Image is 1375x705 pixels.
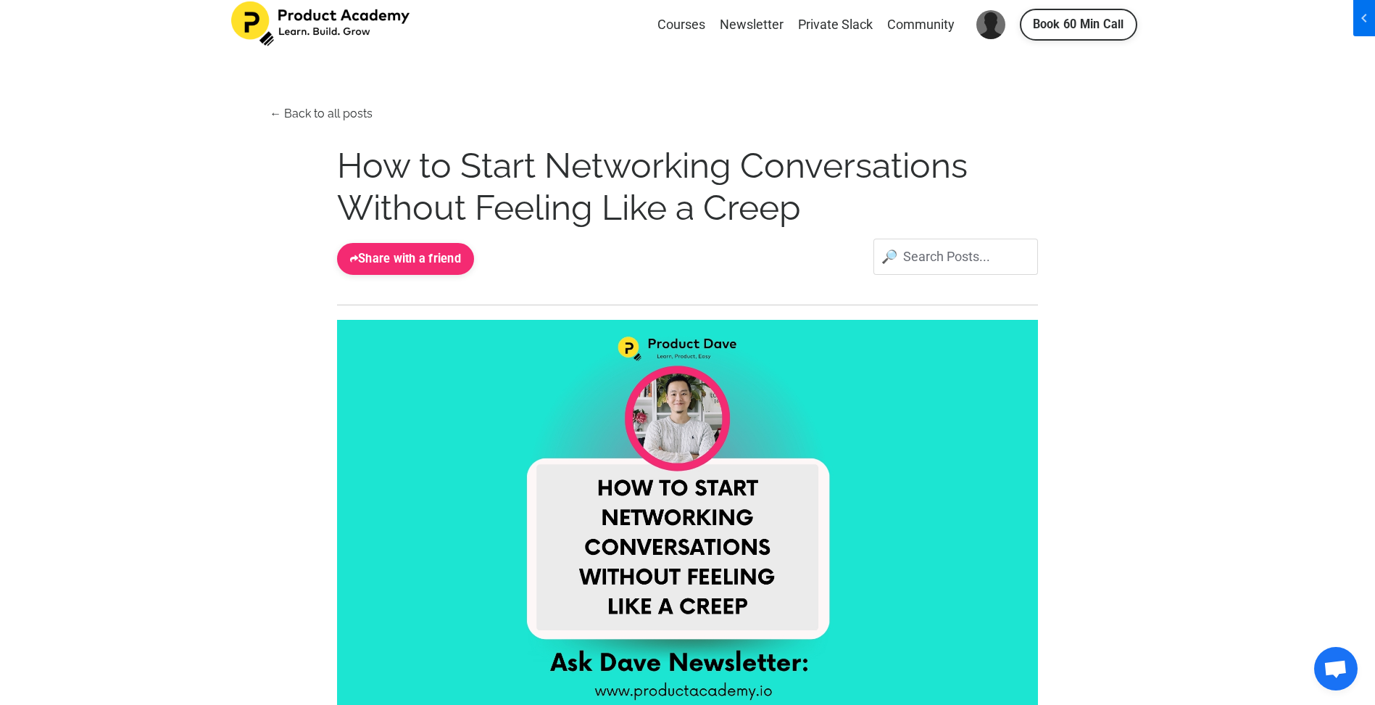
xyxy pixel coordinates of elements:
[337,145,1039,228] h1: How to Start Networking Conversations Without Feeling Like a Creep
[270,107,373,120] a: ← Back to all posts
[798,15,873,36] a: Private Slack
[231,1,412,46] img: Product Academy Logo
[1314,647,1358,690] div: Open chat
[976,10,1005,39] img: User Avatar
[887,15,955,36] a: Community
[873,239,1038,275] input: 🔎 Search Posts...
[657,15,705,36] a: Courses
[337,243,474,275] a: Share with a friend
[720,15,784,36] a: Newsletter
[2,9,20,27] span: chevron_left
[1020,9,1137,41] a: Book 60 Min Call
